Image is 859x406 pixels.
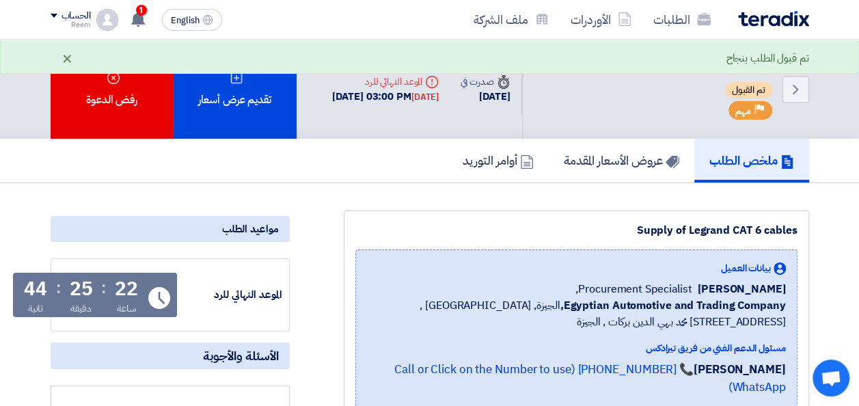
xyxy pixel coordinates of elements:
[367,297,786,330] span: الجيزة, [GEOGRAPHIC_DATA] ,[STREET_ADDRESS] محمد بهي الدين بركات , الجيزة
[174,40,297,139] div: تقديم عرض أسعار
[560,297,785,314] b: Egyptian Automotive and Trading Company,
[180,287,282,303] div: الموعد النهائي للرد
[115,280,138,299] div: 22
[735,105,751,118] span: مهم
[461,75,510,89] div: صدرت في
[698,281,786,297] span: [PERSON_NAME]
[694,361,786,378] strong: [PERSON_NAME]
[70,301,92,316] div: دقيقة
[51,216,290,242] div: مواعيد الطلب
[721,261,771,275] span: بيانات العميل
[738,11,809,27] img: Teradix logo
[642,3,722,36] a: الطلبات
[51,40,174,139] div: رفض الدعوة
[560,3,642,36] a: الأوردرات
[813,360,849,396] div: Open chat
[726,51,808,66] div: تم قبول الطلب بنجاح
[448,139,549,182] a: أوامر التوريد
[725,82,772,98] span: تم القبول
[461,89,510,105] div: [DATE]
[549,139,694,182] a: عروض الأسعار المقدمة
[367,341,786,355] div: مسئول الدعم الفني من فريق تيرادكس
[117,301,137,316] div: ساعة
[332,75,439,89] div: الموعد النهائي للرد
[62,50,73,66] div: ×
[463,152,534,168] h5: أوامر التوريد
[51,21,91,29] div: Reem
[136,5,147,16] span: 1
[96,9,118,31] img: profile_test.png
[101,275,106,300] div: :
[203,348,279,364] span: الأسئلة والأجوبة
[575,281,692,297] span: Procurement Specialist,
[355,222,797,239] div: Supply of Legrand CAT 6 cables
[62,10,91,22] div: الحساب
[564,152,679,168] h5: عروض الأسعار المقدمة
[332,89,439,105] div: [DATE] 03:00 PM
[70,280,93,299] div: 25
[709,152,794,168] h5: ملخص الطلب
[28,301,44,316] div: ثانية
[694,139,809,182] a: ملخص الطلب
[411,90,439,104] div: [DATE]
[162,9,222,31] button: English
[171,16,200,25] span: English
[56,275,61,300] div: :
[24,280,47,299] div: 44
[394,361,786,396] a: 📞 [PHONE_NUMBER] (Call or Click on the Number to use WhatsApp)
[463,3,560,36] a: ملف الشركة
